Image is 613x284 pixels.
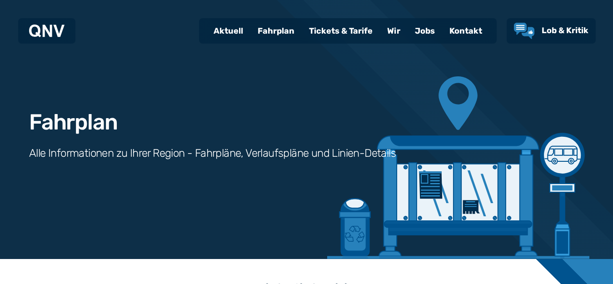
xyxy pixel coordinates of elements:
[250,19,302,43] a: Fahrplan
[29,111,117,133] h1: Fahrplan
[302,19,380,43] a: Tickets & Tarife
[29,146,396,160] h3: Alle Informationen zu Ihrer Region - Fahrpläne, Verlaufspläne und Linien-Details
[442,19,489,43] a: Kontakt
[206,19,250,43] a: Aktuell
[514,23,588,39] a: Lob & Kritik
[380,19,408,43] a: Wir
[408,19,442,43] a: Jobs
[29,22,65,40] a: QNV Logo
[542,25,588,35] span: Lob & Kritik
[29,25,65,37] img: QNV Logo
